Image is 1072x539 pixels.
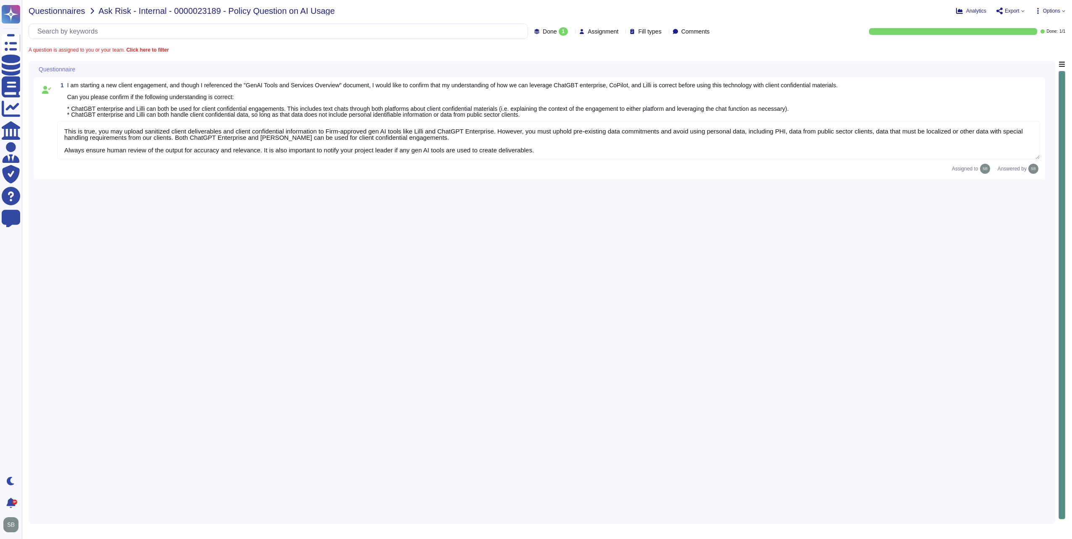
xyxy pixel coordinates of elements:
[966,8,986,13] span: Analytics
[57,121,1040,160] textarea: This is true, you may upload sanitized client deliverables and client confidential information to...
[1059,29,1065,34] span: 1 / 1
[67,82,838,118] span: I am starting a new client engagement, and though I referenced the "GenAI Tools and Services Over...
[12,500,17,505] div: 9+
[29,47,169,52] span: A question is assigned to you or your team.
[57,82,64,88] span: 1
[1028,164,1038,174] img: user
[952,164,994,174] span: Assigned to
[1046,29,1058,34] span: Done:
[980,164,990,174] img: user
[638,29,661,34] span: Fill types
[559,27,568,36] div: 1
[1005,8,1019,13] span: Export
[2,515,24,534] button: user
[1043,8,1060,13] span: Options
[998,166,1027,171] span: Answered by
[588,29,618,34] span: Assignment
[3,517,18,532] img: user
[99,7,335,15] span: Ask Risk - Internal - 0000023189 - Policy Question on AI Usage
[543,29,557,34] span: Done
[956,8,986,14] button: Analytics
[39,66,75,72] span: Questionnaire
[681,29,710,34] span: Comments
[33,24,528,39] input: Search by keywords
[125,47,169,53] b: Click here to filter
[29,7,85,15] span: Questionnaires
